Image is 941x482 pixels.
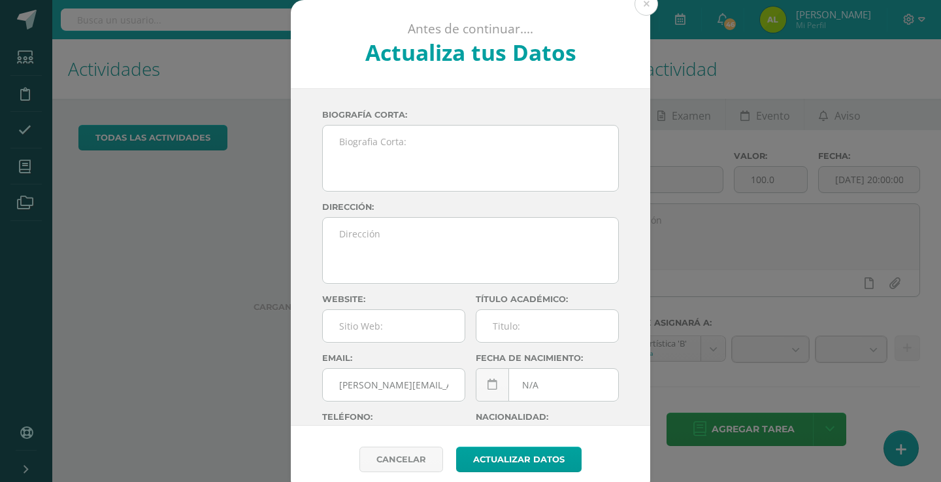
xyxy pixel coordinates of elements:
[456,447,582,472] button: Actualizar datos
[476,369,618,401] input: Fecha de Nacimiento:
[476,412,619,422] label: Nacionalidad:
[322,110,619,120] label: Biografía corta:
[322,412,465,422] label: Teléfono:
[476,353,619,363] label: Fecha de nacimiento:
[476,294,619,304] label: Título académico:
[323,310,465,342] input: Sitio Web:
[326,37,616,67] h2: Actualiza tus Datos
[322,294,465,304] label: Website:
[359,447,443,472] a: Cancelar
[322,202,619,212] label: Dirección:
[326,21,616,37] p: Antes de continuar....
[323,369,465,401] input: Correo Electronico:
[322,353,465,363] label: Email:
[476,310,618,342] input: Titulo:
